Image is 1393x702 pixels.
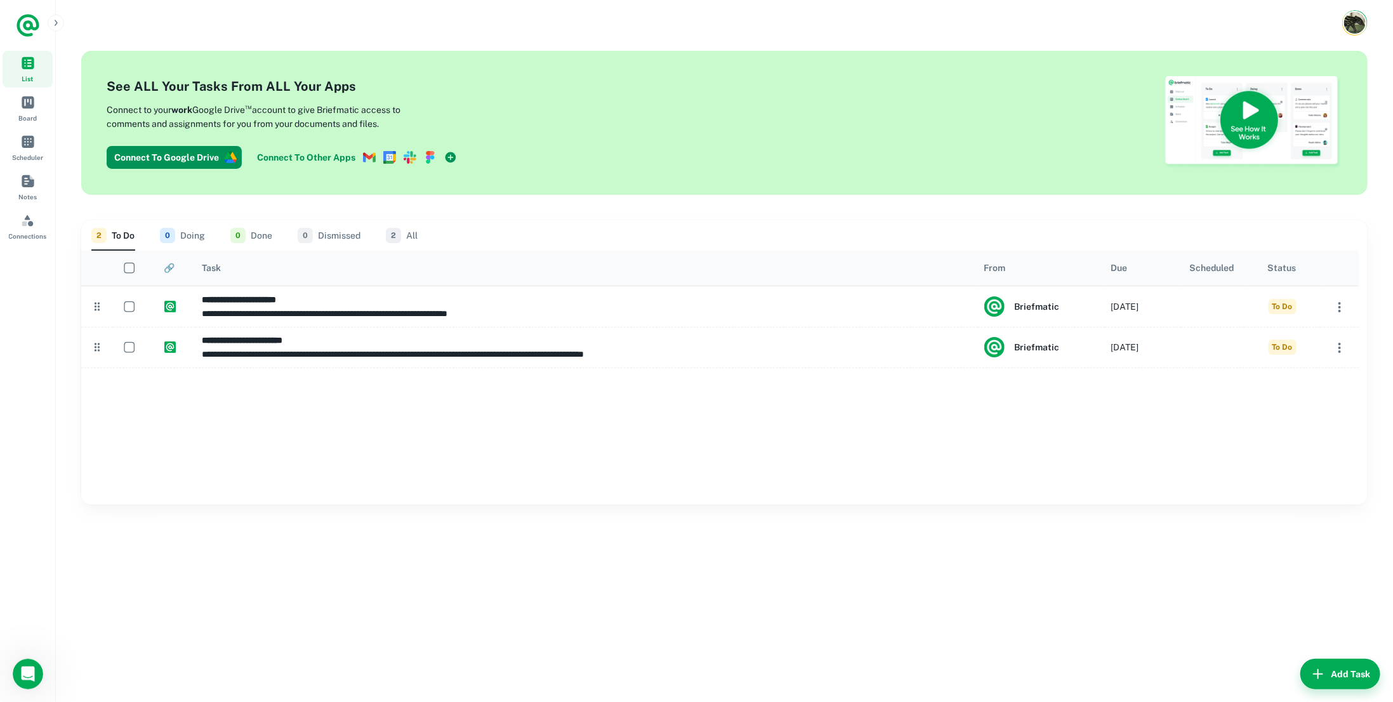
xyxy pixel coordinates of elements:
div: Connecting Microsoft Outlook to your Briefmatic account [18,299,235,336]
img: 李宣雨（馬來貘） [1344,12,1366,34]
img: https://app.briefmatic.com/assets/integrations/system.png [164,341,176,353]
div: Connecting your Gmail profile to your Briefmatic account [18,262,235,299]
div: Status [1267,263,1296,273]
img: See How Briefmatic Works [1165,76,1342,169]
button: Done [230,220,272,251]
div: [DATE] [1111,328,1139,368]
a: Connect To Other Apps [252,146,462,169]
div: Briefmatic [984,296,1060,317]
div: Briefmatic [984,337,1060,357]
p: Hi [PERSON_NAME]（[PERSON_NAME]）, how can we help? [25,90,228,155]
a: Scheduler [3,129,53,166]
div: Connecting WhatsApp to your Briefmatic account [26,378,213,404]
div: [DATE] [1111,287,1139,327]
h6: Briefmatic [1015,340,1060,354]
a: Logo [15,13,41,38]
button: All [386,220,418,251]
img: system.png [984,337,1005,357]
span: To Do [1269,299,1297,314]
h6: Briefmatic [1015,300,1060,314]
span: Notes [18,192,37,202]
button: Search for help [18,232,235,257]
b: work [171,105,192,115]
div: Close [218,20,241,43]
span: 0 [160,228,175,243]
h4: See ALL Your Tasks From ALL Your Apps [107,77,462,96]
button: Connect To Google Drive [107,146,242,169]
span: Search for help [26,238,103,251]
div: Send us a message [26,182,212,195]
button: To Do [91,220,135,251]
div: Task [202,263,221,273]
div: Due [1111,263,1128,273]
img: system.png [984,296,1005,317]
div: Scheduled [1190,263,1234,273]
div: From [984,263,1006,273]
div: Connecting your Gmail profile to your Briefmatic account [26,267,213,294]
div: Connecting WhatsApp to your Briefmatic account [18,373,235,409]
span: Home [28,428,56,437]
div: 🔗 [164,263,175,273]
span: Help [201,428,221,437]
img: https://app.briefmatic.com/assets/integrations/system.png [164,301,176,312]
a: Connections [3,208,53,245]
span: 2 [91,228,107,243]
sup: ™ [245,102,252,111]
div: We'll be back online later [DATE] [26,195,212,209]
a: Board [3,90,53,127]
div: Send us a messageWe'll be back online later [DATE] [13,171,241,220]
span: 2 [386,228,401,243]
iframe: Intercom live chat [13,659,43,689]
span: List [22,74,34,84]
button: Messages [84,396,169,447]
span: Board [18,113,37,123]
span: Messages [105,428,149,437]
button: Account button [1342,10,1368,36]
span: Connections [9,231,47,241]
a: List [3,51,53,88]
button: Doing [160,220,205,251]
button: Help [169,396,254,447]
div: Connecting Jira to your Briefmatic account [26,341,213,368]
div: Connecting Jira to your Briefmatic account [18,336,235,373]
span: Scheduler [12,152,43,162]
a: Notes [3,169,53,206]
p: Connect to your Google Drive account to give Briefmatic access to comments and assignments for yo... [107,101,443,131]
span: 0 [230,228,246,243]
button: Add Task [1300,659,1380,689]
span: To Do [1269,340,1297,355]
span: 0 [298,228,313,243]
div: Connecting Microsoft Outlook to your Briefmatic account [26,304,213,331]
button: Dismissed [298,220,360,251]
